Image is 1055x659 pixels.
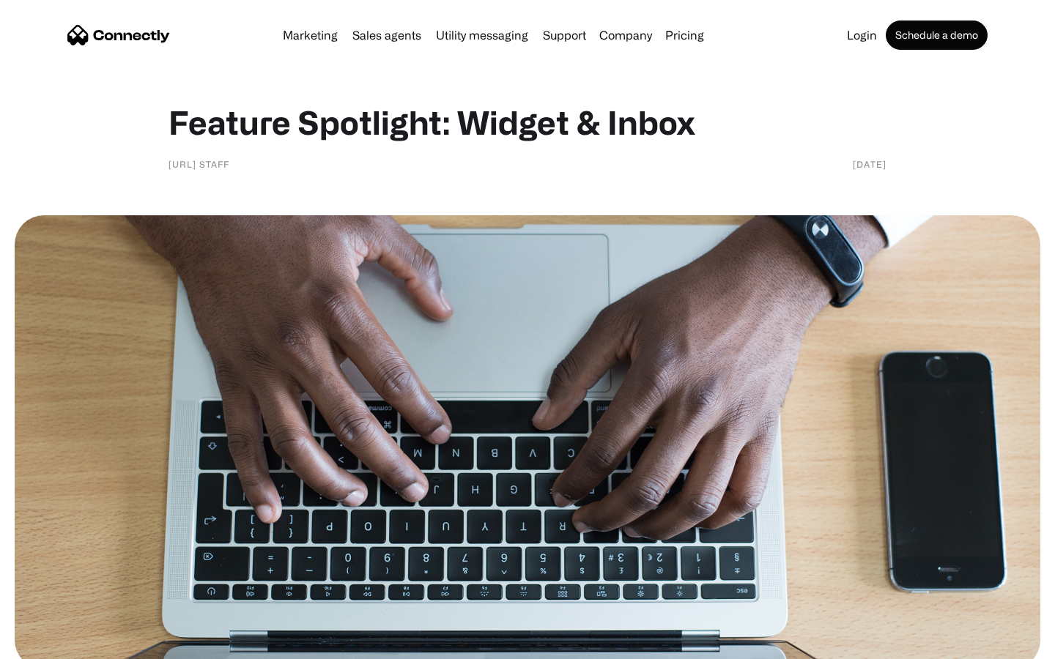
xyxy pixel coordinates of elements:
a: Pricing [659,29,710,41]
h1: Feature Spotlight: Widget & Inbox [169,103,886,142]
a: Login [841,29,883,41]
ul: Language list [29,633,88,654]
div: Company [599,25,652,45]
div: [DATE] [853,157,886,171]
a: Support [537,29,592,41]
a: Utility messaging [430,29,534,41]
div: [URL] staff [169,157,229,171]
a: Schedule a demo [886,21,988,50]
aside: Language selected: English [15,633,88,654]
a: Sales agents [347,29,427,41]
a: Marketing [277,29,344,41]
